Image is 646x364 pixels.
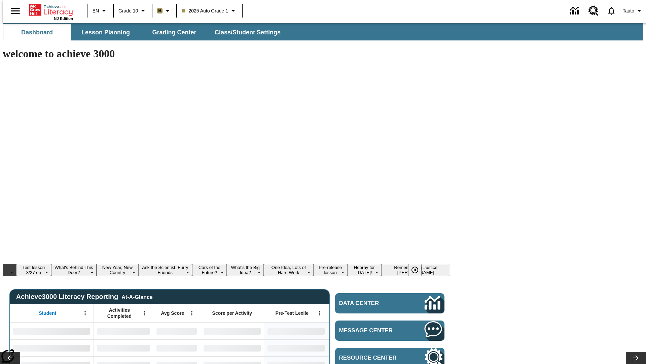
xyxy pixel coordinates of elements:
[29,2,73,21] div: Home
[566,2,584,20] a: Data Center
[339,355,404,361] span: Resource Center
[97,307,142,319] span: Activities Completed
[335,293,444,313] a: Data Center
[97,264,138,276] button: Slide 3 New Year, New Country
[118,7,138,14] span: Grade 10
[152,29,196,36] span: Grading Center
[335,321,444,341] a: Message Center
[16,264,51,276] button: Slide 1 Test lesson 3/27 en
[264,264,313,276] button: Slide 7 One Idea, Lots of Hard Work
[626,352,646,364] button: Lesson carousel, Next
[140,308,150,318] button: Open Menu
[212,310,252,316] span: Score per Activity
[347,264,381,276] button: Slide 9 Hooray for Constitution Day!
[339,300,402,307] span: Data Center
[3,24,287,40] div: SubNavbar
[121,293,152,300] div: At-A-Glance
[94,339,153,356] div: No Data,
[94,323,153,339] div: No Data,
[381,264,450,276] button: Slide 10 Remembering Justice O'Connor
[153,339,200,356] div: No Data,
[584,2,603,20] a: Resource Center, Will open in new tab
[21,29,53,36] span: Dashboard
[313,264,347,276] button: Slide 8 Pre-release lesson
[5,1,25,21] button: Open side menu
[187,308,197,318] button: Open Menu
[16,293,153,301] span: Achieve3000 Literacy Reporting
[93,7,99,14] span: EN
[138,264,192,276] button: Slide 4 Ask the Scientist: Furry Friends
[315,308,325,318] button: Open Menu
[54,17,73,21] span: NJ Edition
[339,327,404,334] span: Message Center
[227,264,264,276] button: Slide 6 What's the Big Idea?
[408,264,422,276] button: Pause
[408,264,428,276] div: Pause
[154,5,174,17] button: Boost Class color is light brown. Change class color
[3,23,643,40] div: SubNavbar
[192,264,227,276] button: Slide 5 Cars of the Future?
[215,29,281,36] span: Class/Student Settings
[89,5,111,17] button: Language: EN, Select a language
[276,310,309,316] span: Pre-Test Lexile
[3,48,450,60] h1: welcome to achieve 3000
[179,5,240,17] button: Class: 2025 Auto Grade 1, Select your class
[182,7,228,14] span: 2025 Auto Grade 1
[80,308,90,318] button: Open Menu
[141,24,208,40] button: Grading Center
[81,29,130,36] span: Lesson Planning
[158,6,161,15] span: B
[29,3,73,17] a: Home
[209,24,286,40] button: Class/Student Settings
[116,5,150,17] button: Grade: Grade 10, Select a grade
[153,323,200,339] div: No Data,
[51,264,97,276] button: Slide 2 What's Behind This Door?
[603,2,620,20] a: Notifications
[72,24,139,40] button: Lesson Planning
[3,24,71,40] button: Dashboard
[620,5,646,17] button: Profile/Settings
[39,310,56,316] span: Student
[623,7,634,14] span: Tauto
[161,310,184,316] span: Avg Score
